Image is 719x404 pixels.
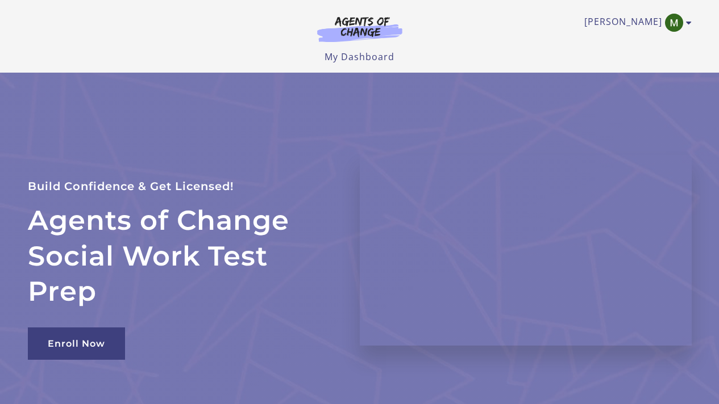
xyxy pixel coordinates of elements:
[305,16,414,42] img: Agents of Change Logo
[28,203,333,309] h2: Agents of Change Social Work Test Prep
[28,327,125,360] a: Enroll Now
[28,177,333,196] p: Build Confidence & Get Licensed!
[325,51,394,63] a: My Dashboard
[584,14,686,32] a: Toggle menu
